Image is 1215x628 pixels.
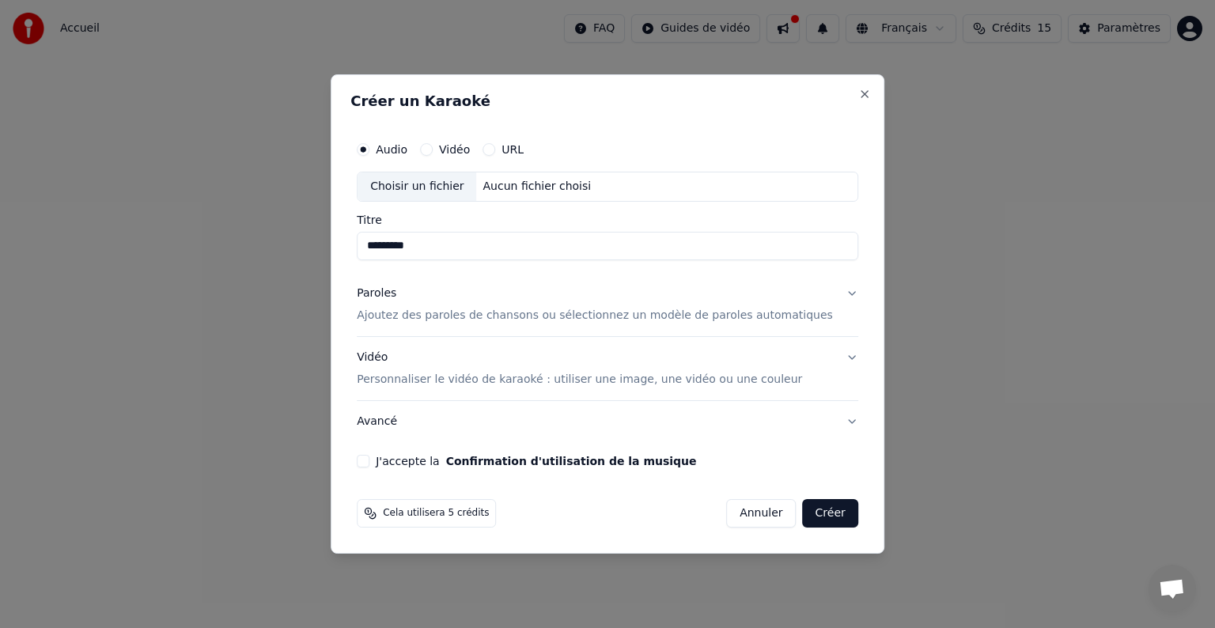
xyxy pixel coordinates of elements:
p: Personnaliser le vidéo de karaoké : utiliser une image, une vidéo ou une couleur [357,372,802,388]
div: Paroles [357,286,396,301]
button: Créer [803,499,858,528]
button: Avancé [357,401,858,442]
button: Annuler [726,499,796,528]
label: Audio [376,144,407,155]
div: Aucun fichier choisi [477,179,598,195]
button: J'accepte la [446,456,697,467]
button: ParolesAjoutez des paroles de chansons ou sélectionnez un modèle de paroles automatiques [357,273,858,336]
p: Ajoutez des paroles de chansons ou sélectionnez un modèle de paroles automatiques [357,308,833,323]
h2: Créer un Karaoké [350,94,865,108]
label: Titre [357,214,858,225]
label: Vidéo [439,144,470,155]
span: Cela utilisera 5 crédits [383,507,489,520]
label: J'accepte la [376,456,696,467]
button: VidéoPersonnaliser le vidéo de karaoké : utiliser une image, une vidéo ou une couleur [357,337,858,400]
div: Choisir un fichier [358,172,476,201]
label: URL [502,144,524,155]
div: Vidéo [357,350,802,388]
